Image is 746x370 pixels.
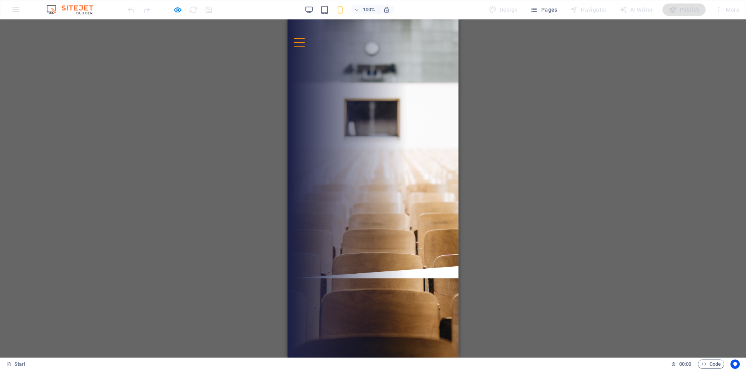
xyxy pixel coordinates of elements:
h6: Session time [671,360,692,369]
span: Code [701,360,721,369]
span: Pages [530,6,557,14]
h6: 100% [363,5,375,14]
span: : [685,361,686,367]
div: Design (Ctrl+Alt+Y) [486,3,521,16]
button: Code [698,360,724,369]
button: Usercentrics [730,360,740,369]
a: Click to cancel selection. Double-click to open Pages [6,360,26,369]
img: Editor Logo [45,5,103,14]
span: 00 00 [679,360,691,369]
button: 100% [351,5,379,14]
i: On resize automatically adjust zoom level to fit chosen device. [383,6,390,13]
button: Pages [527,3,560,16]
